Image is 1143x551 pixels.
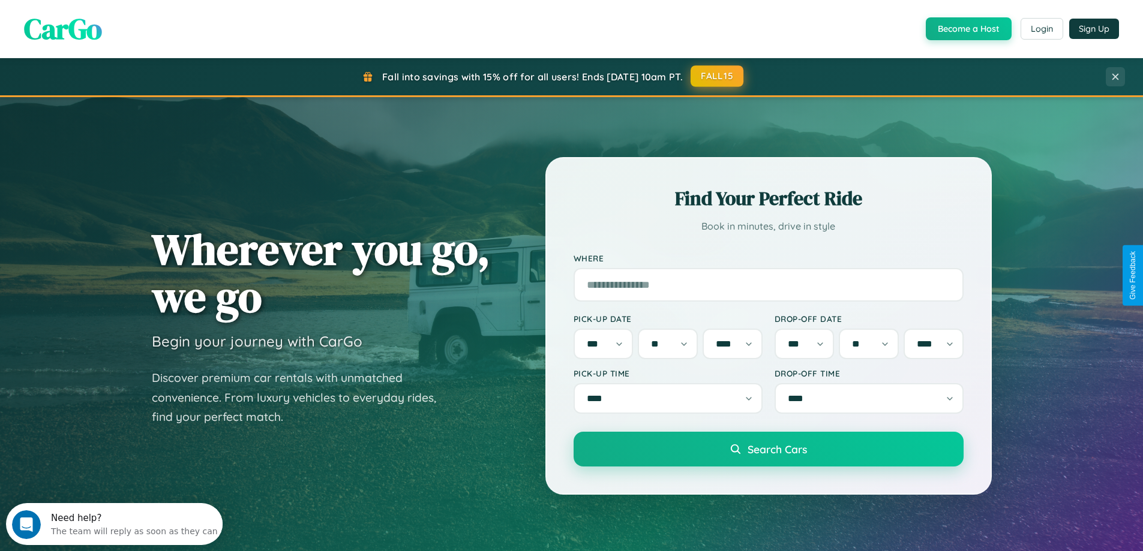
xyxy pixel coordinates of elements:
[748,442,807,456] span: Search Cars
[45,20,212,32] div: The team will reply as soon as they can
[574,432,964,466] button: Search Cars
[1069,19,1119,39] button: Sign Up
[775,314,964,324] label: Drop-off Date
[775,368,964,378] label: Drop-off Time
[152,368,452,427] p: Discover premium car rentals with unmatched convenience. From luxury vehicles to everyday rides, ...
[574,314,763,324] label: Pick-up Date
[382,71,683,83] span: Fall into savings with 15% off for all users! Ends [DATE] 10am PT.
[926,17,1012,40] button: Become a Host
[152,225,490,320] h1: Wherever you go, we go
[574,253,964,263] label: Where
[45,10,212,20] div: Need help?
[1021,18,1063,40] button: Login
[6,503,223,545] iframe: Intercom live chat discovery launcher
[24,9,102,49] span: CarGo
[574,368,763,378] label: Pick-up Time
[5,5,223,38] div: Open Intercom Messenger
[574,218,964,235] p: Book in minutes, drive in style
[152,332,362,350] h3: Begin your journey with CarGo
[1129,251,1137,300] div: Give Feedback
[691,65,743,87] button: FALL15
[12,510,41,539] iframe: Intercom live chat
[574,185,964,212] h2: Find Your Perfect Ride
